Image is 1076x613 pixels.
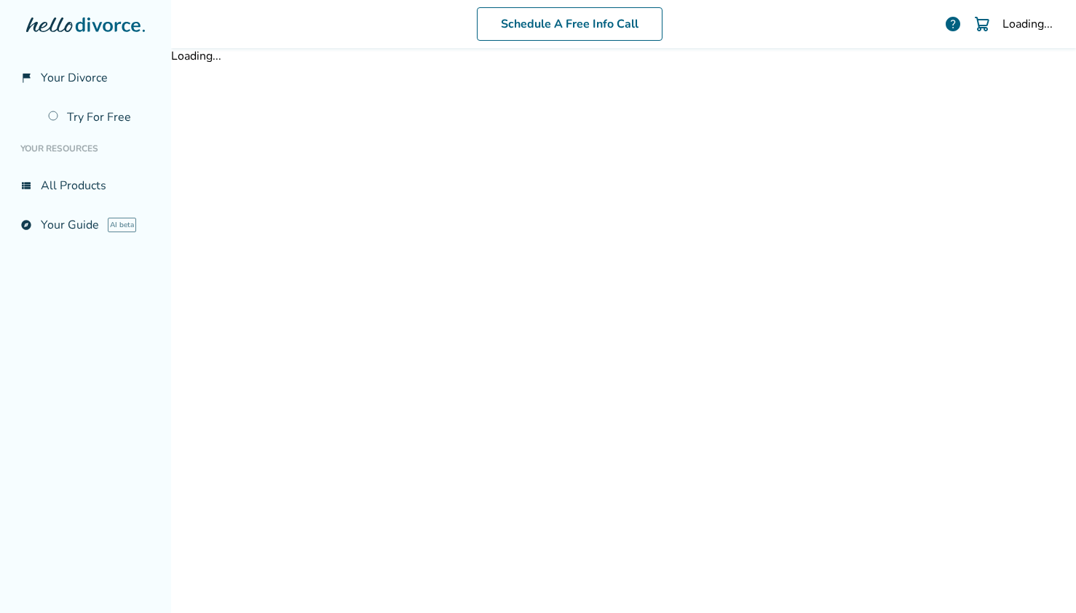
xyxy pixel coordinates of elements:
[944,15,962,33] a: help
[477,7,662,41] a: Schedule A Free Info Call
[12,208,159,242] a: exploreYour GuideAI beta
[20,219,32,231] span: explore
[171,48,1076,64] div: Loading...
[973,15,991,33] img: Cart
[20,180,32,191] span: view_list
[39,100,159,134] a: Try For Free
[108,218,136,232] span: AI beta
[12,169,159,202] a: view_listAll Products
[12,134,159,163] li: Your Resources
[1002,16,1053,32] div: Loading...
[41,70,108,86] span: Your Divorce
[12,61,159,95] a: flag_2Your Divorce
[20,72,32,84] span: flag_2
